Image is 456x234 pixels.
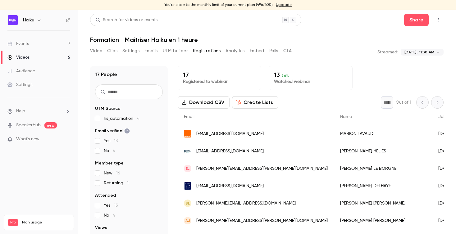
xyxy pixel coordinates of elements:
[186,166,189,171] span: EL
[334,212,432,229] div: [PERSON_NAME] [PERSON_NAME]
[184,147,191,155] img: live.fr
[7,41,29,47] div: Events
[163,46,188,56] button: UTM builder
[104,180,129,186] span: Returning
[7,108,70,115] li: help-dropdown-opener
[16,122,41,128] a: SpeakerHub
[95,71,117,78] h1: 17 People
[334,160,432,177] div: [PERSON_NAME] LE BORGNE
[269,46,278,56] button: Polls
[196,183,264,189] span: [EMAIL_ADDRESS][DOMAIN_NAME]
[185,218,190,223] span: aj
[183,71,256,79] p: 17
[184,182,191,190] img: delhaye-avocat.com
[377,49,398,55] p: Streamed:
[184,115,194,119] span: Email
[281,74,289,78] span: 76 %
[90,46,102,56] button: Video
[16,136,39,142] span: What's new
[63,137,70,142] iframe: Noticeable Trigger
[196,165,328,172] span: [PERSON_NAME][EMAIL_ADDRESS][PERSON_NAME][DOMAIN_NAME]
[127,181,129,185] span: 1
[8,15,18,25] img: Haiku
[419,49,434,55] span: 11:30 AM
[137,116,139,121] span: 4
[104,212,115,218] span: No
[113,149,115,153] span: 4
[116,171,120,175] span: 16
[183,79,256,85] p: Registered to webinar
[334,125,432,142] div: MARION LAVAUD
[7,54,30,61] div: Videos
[104,202,118,209] span: Yes
[114,139,118,143] span: 13
[7,68,35,74] div: Audience
[7,82,32,88] div: Settings
[95,192,116,199] span: Attended
[23,17,34,23] h6: Haiku
[22,220,70,225] span: Plan usage
[178,96,230,109] button: Download CSV
[232,96,278,109] button: Create Lists
[8,219,18,226] span: Pro
[404,14,429,26] button: Share
[196,200,296,207] span: [PERSON_NAME][EMAIL_ADDRESS][DOMAIN_NAME]
[276,2,292,7] a: Upgrade
[122,46,139,56] button: Settings
[104,115,139,122] span: hs_automation
[196,148,264,155] span: [EMAIL_ADDRESS][DOMAIN_NAME]
[16,108,25,115] span: Help
[334,142,432,160] div: [PERSON_NAME] HELIES
[274,71,347,79] p: 13
[334,177,432,195] div: [PERSON_NAME] DELHAYE
[104,170,120,176] span: New
[104,138,118,144] span: Yes
[185,200,190,206] span: SL
[144,46,157,56] button: Emails
[104,148,115,154] span: No
[283,46,292,56] button: CTA
[274,79,347,85] p: Watched webinar
[196,131,264,137] span: [EMAIL_ADDRESS][DOMAIN_NAME]
[334,195,432,212] div: [PERSON_NAME] [PERSON_NAME]
[193,46,221,56] button: Registrations
[95,160,124,166] span: Member type
[113,213,115,218] span: 4
[434,15,444,25] button: Top Bar Actions
[184,130,191,137] img: orange.fr
[44,122,57,128] span: new
[196,218,328,224] span: [PERSON_NAME][EMAIL_ADDRESS][PERSON_NAME][DOMAIN_NAME]
[95,106,121,112] span: UTM Source
[250,46,264,56] button: Embed
[95,225,107,231] span: Views
[107,46,117,56] button: Clips
[226,46,245,56] button: Analytics
[396,99,411,106] p: Out of 1
[90,36,444,43] h1: Formation - Maîtriser Haiku en 1 heure
[95,17,157,23] div: Search for videos or events
[95,128,130,134] span: Email verified
[114,203,118,208] span: 13
[404,49,417,55] span: [DATE],
[340,115,352,119] span: Name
